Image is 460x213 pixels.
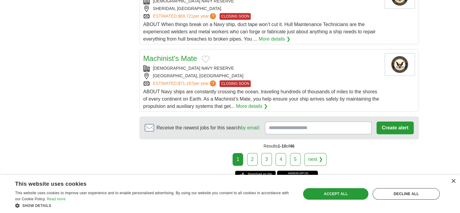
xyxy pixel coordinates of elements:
[178,81,193,86] span: $71,187
[47,197,66,201] a: Read more, opens a new window
[259,35,290,43] a: More details ❯
[157,124,260,131] span: Receive the newest jobs for this search :
[143,73,380,79] div: [GEOGRAPHIC_DATA], [GEOGRAPHIC_DATA]
[15,191,289,201] span: This website uses cookies to improve user experience and to enable personalised advertising. By u...
[247,153,258,166] a: 2
[202,55,210,63] button: Add to favorite jobs
[22,204,51,208] span: Show details
[236,103,268,110] a: More details ❯
[143,5,380,12] div: SHERIDAN, [GEOGRAPHIC_DATA]
[143,54,197,62] a: Machinist's Mate
[451,179,455,184] div: Close
[303,188,368,200] div: Accept all
[277,171,318,183] a: Get the Android app
[143,22,376,42] span: ABOUT When things break on a Navy ship, duct tape won’t cut it. Hull Maintenance Technicians are ...
[235,171,276,183] a: Get the iPhone app
[373,188,440,200] div: Decline all
[241,125,259,130] a: by email
[139,139,419,153] div: Results of
[153,66,234,71] a: [DEMOGRAPHIC_DATA] NAVY RESERVE
[290,144,295,148] span: 46
[377,121,413,134] button: Create alert
[153,13,217,20] a: ESTIMATED:$69,721per year?
[178,14,193,18] span: $69,721
[15,178,277,188] div: This website uses cookies
[15,202,292,208] div: Show details
[304,153,327,166] a: next ❯
[385,53,415,76] img: US Navy Reserve logo
[210,13,216,19] span: ?
[220,13,251,20] span: CLOSING SOON
[153,80,217,87] a: ESTIMATED:$71,187per year?
[220,80,251,87] span: CLOSING SOON
[233,153,243,166] div: 1
[261,153,272,166] a: 3
[278,144,286,148] span: 1-10
[290,153,301,166] a: 5
[143,89,379,109] span: ABOUT Navy ships are constantly crossing the ocean, traveling hundreds of thousands of miles to t...
[210,80,216,86] span: ?
[276,153,286,166] a: 4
